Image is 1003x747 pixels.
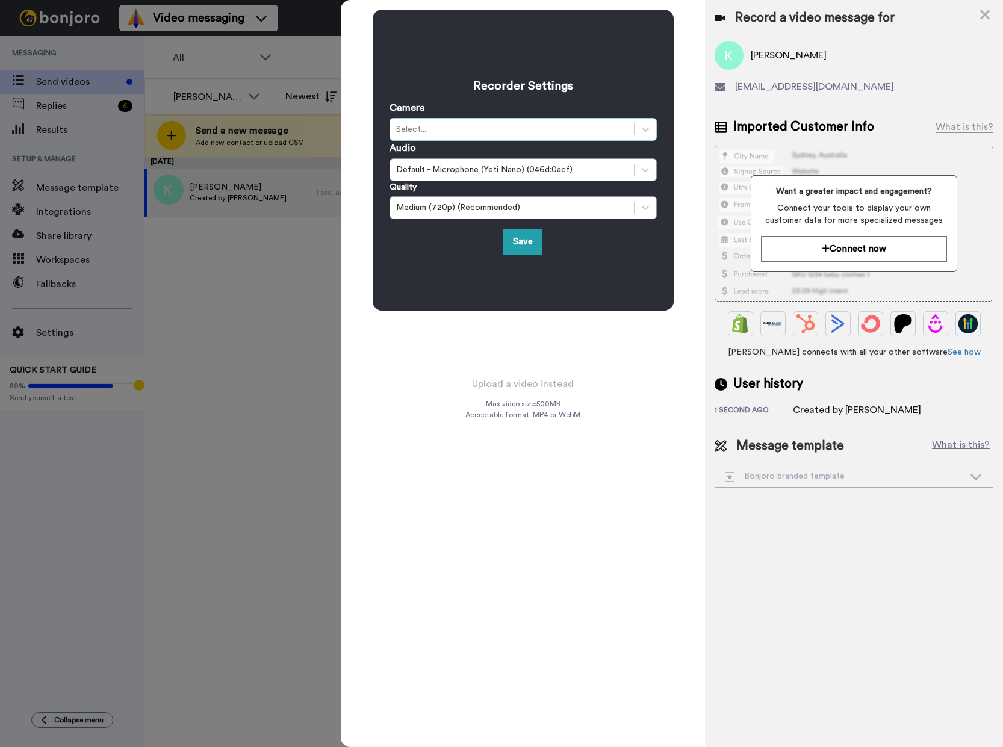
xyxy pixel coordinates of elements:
[396,123,628,135] div: Select...
[926,314,945,333] img: Drip
[936,120,993,134] div: What is this?
[761,185,947,197] span: Want a greater impact and engagement?
[736,437,844,455] span: Message template
[733,118,874,136] span: Imported Customer Info
[735,79,894,94] span: [EMAIL_ADDRESS][DOMAIN_NAME]
[27,36,46,55] img: Profile image for Amy
[715,405,793,417] div: 1 second ago
[715,346,993,358] span: [PERSON_NAME] connects with all your other software
[861,314,880,333] img: ConvertKit
[468,376,577,392] button: Upload a video instead
[396,164,628,176] div: Default - Microphone (Yeti Nano) (046d:0acf)
[828,314,848,333] img: ActiveCampaign
[958,314,978,333] img: GoHighLevel
[761,202,947,226] span: Connect your tools to display your own customer data for more specialized messages
[733,375,803,393] span: User history
[396,202,628,214] div: Medium (720p) (Recommended)
[761,236,947,262] button: Connect now
[893,314,913,333] img: Patreon
[18,25,223,65] div: message notification from Amy, Just now. Hi Delilah, I’d love to ask you a quick question: If Bon...
[390,78,657,95] h3: Recorder Settings
[725,472,734,482] img: demo-template.svg
[928,437,993,455] button: What is this?
[793,403,921,417] div: Created by [PERSON_NAME]
[796,314,815,333] img: Hubspot
[465,410,580,420] span: Acceptable format: MP4 or WebM
[731,314,750,333] img: Shopify
[52,35,206,104] span: Hi [PERSON_NAME], I’d love to ask you a quick question: If [PERSON_NAME] could introduce a new fe...
[948,348,981,356] a: See how
[390,181,417,193] label: Quality
[390,101,425,115] label: Camera
[390,141,416,155] label: Audio
[486,399,560,409] span: Max video size: 500 MB
[763,314,783,333] img: Ontraport
[725,470,964,482] div: Bonjoro branded template
[52,46,208,57] p: Message from Amy, sent Just now
[503,229,542,255] button: Save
